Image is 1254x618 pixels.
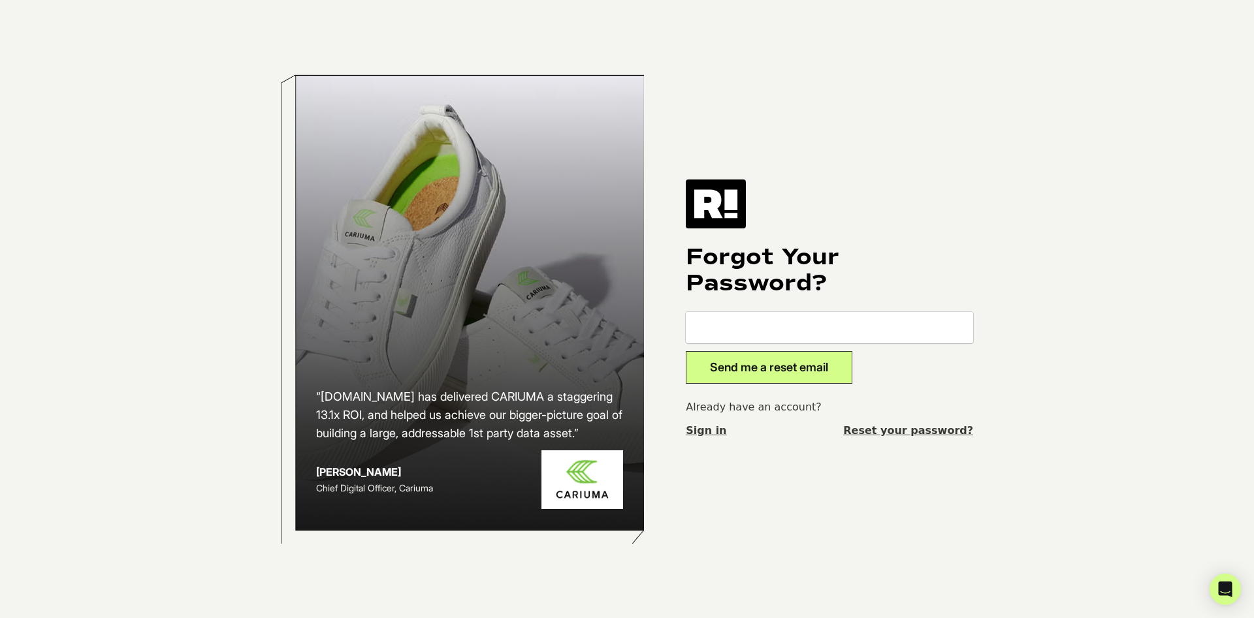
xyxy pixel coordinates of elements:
h2: “[DOMAIN_NAME] has delivered CARIUMA a staggering 13.1x ROI, and helped us achieve our bigger-pic... [316,388,623,442]
span: Chief Digital Officer, Cariuma [316,482,433,493]
img: Cariuma [541,450,623,510]
img: Retention.com [686,179,746,228]
p: Already have an account? [686,399,973,415]
a: Reset your password? [843,423,973,439]
button: Send me a reset email [686,351,852,384]
h1: Forgot Your Password? [686,244,973,296]
strong: [PERSON_NAME] [316,465,401,478]
div: Open Intercom Messenger [1210,574,1241,605]
a: Sign in [686,423,726,439]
